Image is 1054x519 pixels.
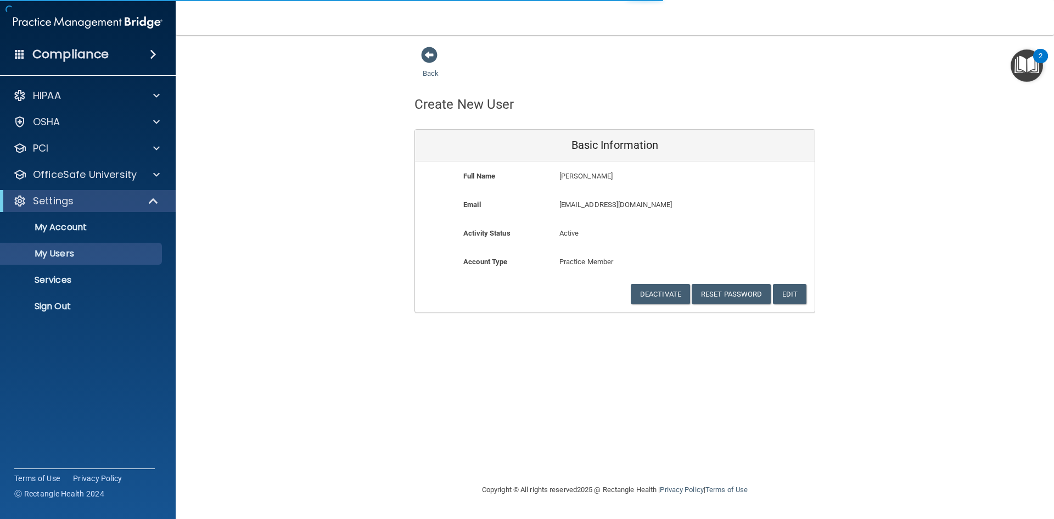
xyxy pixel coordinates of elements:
p: My Users [7,248,157,259]
p: Settings [33,194,74,208]
div: 2 [1039,56,1042,70]
b: Email [463,200,481,209]
button: Edit [773,284,806,304]
a: HIPAA [13,89,160,102]
span: Ⓒ Rectangle Health 2024 [14,488,104,499]
button: Open Resource Center, 2 new notifications [1011,49,1043,82]
a: Privacy Policy [660,485,703,494]
p: Practice Member [559,255,671,269]
h4: Compliance [32,47,109,62]
button: Reset Password [692,284,771,304]
a: Terms of Use [705,485,748,494]
p: OfficeSafe University [33,168,137,181]
p: Sign Out [7,301,157,312]
button: Deactivate [631,284,690,304]
a: Back [423,56,439,77]
p: My Account [7,222,157,233]
p: [EMAIL_ADDRESS][DOMAIN_NAME] [559,198,735,211]
div: Copyright © All rights reserved 2025 @ Rectangle Health | | [414,472,815,507]
a: Privacy Policy [73,473,122,484]
h4: Create New User [414,97,514,111]
a: OfficeSafe University [13,168,160,181]
p: OSHA [33,115,60,129]
a: PCI [13,142,160,155]
iframe: Drift Widget Chat Controller [864,441,1041,485]
p: [PERSON_NAME] [559,170,735,183]
b: Account Type [463,258,507,266]
p: Services [7,275,157,286]
p: HIPAA [33,89,61,102]
img: PMB logo [13,12,162,34]
a: Terms of Use [14,473,60,484]
p: PCI [33,142,48,155]
a: Settings [13,194,159,208]
b: Full Name [463,172,495,180]
a: OSHA [13,115,160,129]
p: Active [559,227,671,240]
div: Basic Information [415,130,815,161]
b: Activity Status [463,229,511,237]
